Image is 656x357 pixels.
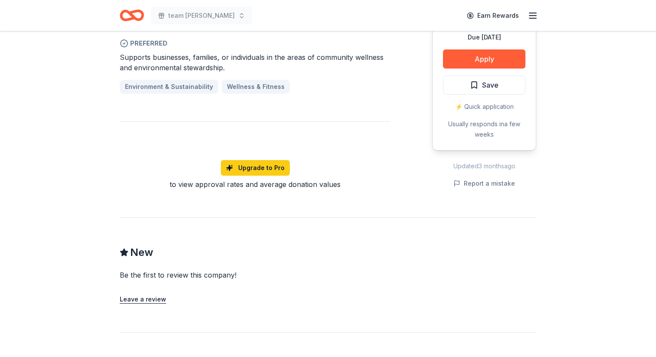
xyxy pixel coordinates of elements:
div: Usually responds in a few weeks [443,119,525,140]
button: Leave a review [120,294,166,305]
div: Be the first to review this company! [120,270,342,280]
span: Environment & Sustainability [125,82,213,92]
span: Preferred [120,38,390,49]
span: Save [482,79,499,91]
a: Upgrade to Pro [221,160,290,176]
a: Wellness & Fitness [222,80,290,94]
a: Home [120,5,144,26]
button: Apply [443,49,525,69]
span: team [PERSON_NAME] [168,10,235,21]
a: Earn Rewards [462,8,524,23]
span: Wellness & Fitness [227,82,285,92]
div: Updated 3 months ago [432,161,536,171]
button: team [PERSON_NAME] [151,7,252,24]
span: New [130,246,153,259]
span: Supports businesses, families, or individuals in the areas of community wellness and environmenta... [120,53,384,72]
button: Report a mistake [453,178,515,189]
div: Due [DATE] [443,32,525,43]
div: ⚡️ Quick application [443,102,525,112]
button: Save [443,75,525,95]
a: Environment & Sustainability [120,80,218,94]
div: to view approval rates and average donation values [120,179,390,190]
